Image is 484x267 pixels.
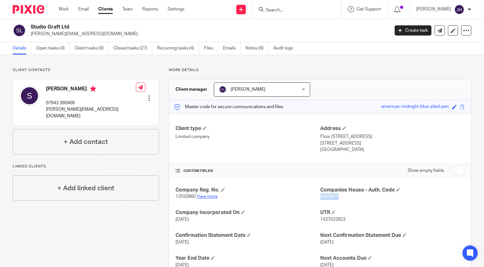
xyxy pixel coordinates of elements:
input: Search [265,8,322,13]
h4: Company Incorporated On [175,209,320,216]
h4: Address [320,125,465,132]
a: Emails [223,42,241,55]
a: Recurring tasks (4) [157,42,199,55]
span: MM86PP [320,194,339,199]
h4: Next Accounts Due [320,255,465,262]
label: Show empty fields [408,167,444,174]
h2: Studio Graft Ltd [31,24,314,30]
span: [DATE] [320,240,334,244]
span: 1427022822 [320,217,346,222]
p: Limited company [175,133,320,140]
h4: UTR [320,209,465,216]
p: 07943 390409 [46,100,136,106]
p: Master code for secure communications and files [174,104,283,110]
h4: Company Reg. No. [175,187,320,193]
a: Email [78,6,89,12]
a: Details [13,42,31,55]
a: Team [122,6,133,12]
i: Primary [90,86,96,92]
a: View more [197,194,218,199]
a: Notes (0) [245,42,269,55]
a: Open tasks (4) [36,42,70,55]
span: [DATE] [175,217,189,222]
span: 12550860 [175,194,196,199]
h4: + Add contact [64,137,108,147]
a: Files [204,42,218,55]
a: Closed tasks (27) [113,42,152,55]
div: american-midnight-blue-plaid-pen [381,103,449,111]
p: Linked clients [13,164,159,169]
h4: Next Confirmation Statement Due [320,232,465,239]
p: [PERSON_NAME] [416,6,451,12]
a: Create task [395,25,431,36]
p: More details [169,68,471,73]
h4: Client type [175,125,320,132]
h4: Year End Date [175,255,320,262]
img: svg%3E [219,86,226,93]
img: svg%3E [454,4,464,15]
p: [STREET_ADDRESS] [320,140,465,147]
h4: Confirmation Statement Date [175,232,320,239]
h4: CUSTOM FIELDS [175,168,320,173]
a: Settings [168,6,184,12]
p: [PERSON_NAME][EMAIL_ADDRESS][DOMAIN_NAME] [31,31,385,37]
p: Floor [STREET_ADDRESS] [320,133,465,140]
span: Get Support [357,7,381,11]
h4: Companies House - Auth. Code [320,187,465,193]
img: svg%3E [13,24,26,37]
h3: Client manager [175,86,207,93]
img: Pixie [13,5,44,14]
a: Clients [98,6,113,12]
img: svg%3E [19,86,40,106]
span: [PERSON_NAME] [231,87,265,92]
a: Audit logs [273,42,298,55]
h4: + Add linked client [57,183,114,193]
h4: [PERSON_NAME] [46,86,136,94]
p: Client contacts [13,68,159,73]
a: Reports [142,6,158,12]
a: Work [59,6,69,12]
p: [PERSON_NAME][EMAIL_ADDRESS][DOMAIN_NAME] [46,106,136,119]
a: Client tasks (0) [74,42,109,55]
span: [DATE] [175,240,189,244]
p: [GEOGRAPHIC_DATA] [320,147,465,153]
